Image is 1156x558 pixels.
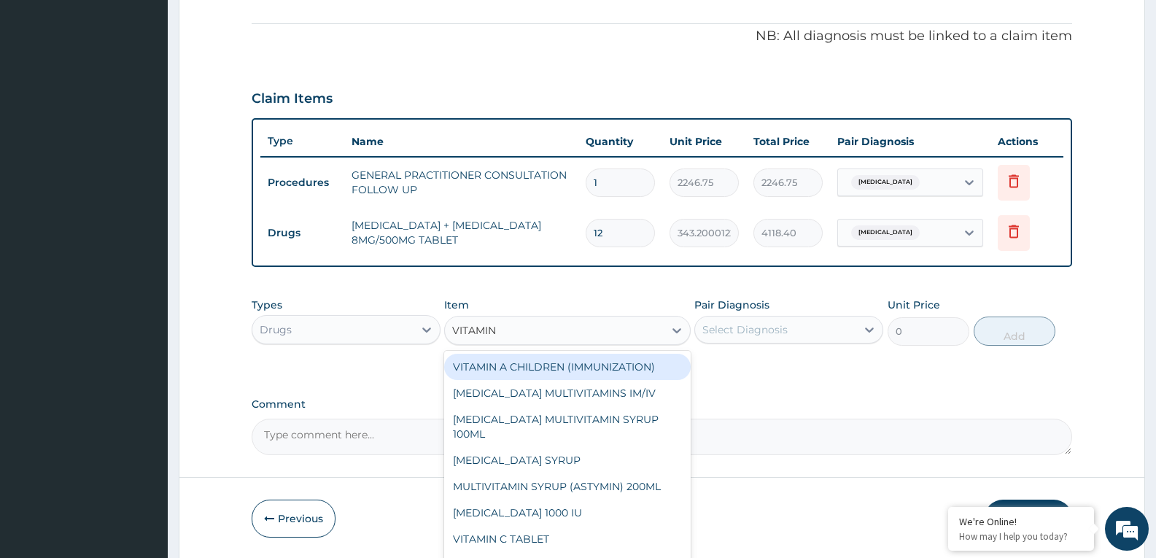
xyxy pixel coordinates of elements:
[344,127,578,156] th: Name
[260,128,344,155] th: Type
[974,317,1055,346] button: Add
[702,322,788,337] div: Select Diagnosis
[985,500,1072,538] button: Submit
[746,127,830,156] th: Total Price
[694,298,769,312] label: Pair Diagnosis
[27,73,59,109] img: d_794563401_company_1708531726252_794563401
[888,298,940,312] label: Unit Price
[444,406,690,447] div: [MEDICAL_DATA] MULTIVITAMIN SYRUP 100ML
[260,169,344,196] td: Procedures
[344,160,578,204] td: GENERAL PRACTITIONER CONSULTATION FOLLOW UP
[444,473,690,500] div: MULTIVITAMIN SYRUP (ASTYMIN) 200ML
[76,82,245,101] div: Chat with us now
[830,127,990,156] th: Pair Diagnosis
[344,211,578,255] td: [MEDICAL_DATA] + [MEDICAL_DATA] 8MG/500MG TABLET
[252,91,333,107] h3: Claim Items
[959,515,1083,528] div: We're Online!
[252,299,282,311] label: Types
[990,127,1063,156] th: Actions
[444,298,469,312] label: Item
[959,530,1083,543] p: How may I help you today?
[85,184,201,331] span: We're online!
[851,175,920,190] span: [MEDICAL_DATA]
[444,354,690,380] div: VITAMIN A CHILDREN (IMMUNIZATION)
[260,220,344,247] td: Drugs
[7,398,278,449] textarea: Type your message and hit 'Enter'
[444,526,690,552] div: VITAMIN C TABLET
[252,398,1072,411] label: Comment
[444,447,690,473] div: [MEDICAL_DATA] SYRUP
[851,225,920,240] span: [MEDICAL_DATA]
[444,380,690,406] div: [MEDICAL_DATA] MULTIVITAMINS IM/IV
[578,127,662,156] th: Quantity
[252,500,335,538] button: Previous
[252,27,1072,46] p: NB: All diagnosis must be linked to a claim item
[662,127,746,156] th: Unit Price
[444,500,690,526] div: [MEDICAL_DATA] 1000 IU
[239,7,274,42] div: Minimize live chat window
[260,322,292,337] div: Drugs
